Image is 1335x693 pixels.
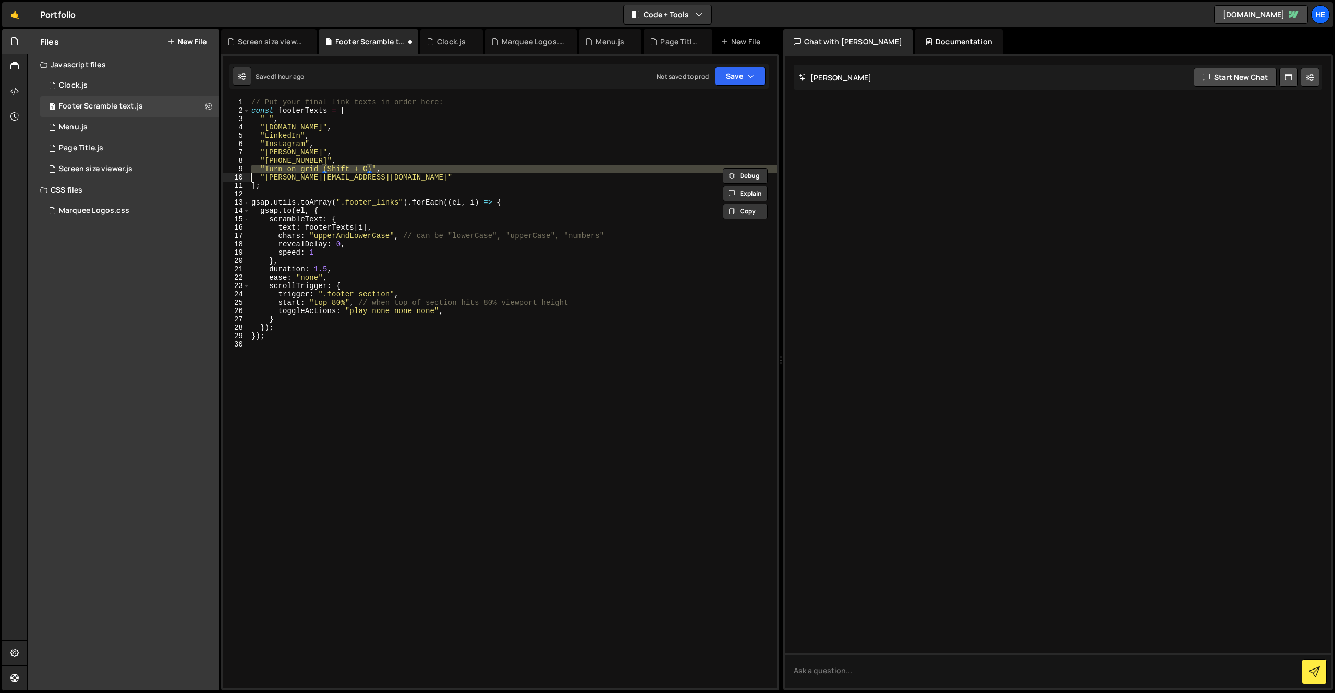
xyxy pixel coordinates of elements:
[40,117,219,138] div: 16487/44687.js
[223,115,250,123] div: 3
[223,240,250,248] div: 18
[40,159,219,180] div: 16487/44822.js
[1194,68,1277,87] button: Start new chat
[40,36,59,47] h2: Files
[223,223,250,232] div: 16
[223,324,250,332] div: 28
[223,332,250,340] div: 29
[223,298,250,307] div: 25
[223,173,250,182] div: 10
[49,103,55,112] span: 1
[223,273,250,282] div: 22
[223,290,250,298] div: 24
[223,198,250,207] div: 13
[40,75,219,96] div: 16487/44689.js
[40,96,219,117] div: 16487/44817.js
[28,180,219,200] div: CSS files
[657,72,709,81] div: Not saved to prod
[335,37,406,47] div: Footer Scramble text.js
[715,67,766,86] button: Save
[723,204,768,219] button: Copy
[437,37,466,47] div: Clock.js
[723,168,768,184] button: Debug
[723,186,768,201] button: Explain
[223,190,250,198] div: 12
[40,200,219,221] div: Marquee Logos.css
[59,164,132,174] div: Screen size viewer.js
[223,123,250,132] div: 4
[167,38,207,46] button: New File
[59,102,143,111] div: Footer Scramble text.js
[59,144,103,153] div: Page Title.js
[256,72,304,81] div: Saved
[223,148,250,157] div: 7
[721,37,764,47] div: New File
[223,257,250,265] div: 20
[223,132,250,140] div: 5
[274,72,305,81] div: 1 hour ago
[596,37,624,47] div: Menu.js
[1214,5,1308,24] a: [DOMAIN_NAME]
[28,54,219,75] div: Javascript files
[223,282,250,290] div: 23
[783,29,913,54] div: Chat with [PERSON_NAME]
[1311,5,1330,24] a: He
[223,215,250,223] div: 15
[223,207,250,215] div: 14
[223,340,250,349] div: 30
[660,37,700,47] div: Page Title.js
[40,8,76,21] div: Portfolio
[238,37,304,47] div: Screen size viewer.js
[223,165,250,173] div: 9
[223,307,250,315] div: 26
[223,106,250,115] div: 2
[2,2,28,27] a: 🤙
[223,157,250,165] div: 8
[59,123,88,132] div: Menu.js
[223,140,250,148] div: 6
[223,182,250,190] div: 11
[223,98,250,106] div: 1
[799,73,871,82] h2: [PERSON_NAME]
[223,232,250,240] div: 17
[223,265,250,273] div: 21
[223,315,250,324] div: 27
[59,206,129,216] div: Marquee Logos.css
[915,29,1003,54] div: Documentation
[40,138,223,159] div: 16487/44685.js
[59,81,88,90] div: Clock.js
[223,248,250,257] div: 19
[502,37,565,47] div: Marquee Logos.css
[624,5,711,24] button: Code + Tools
